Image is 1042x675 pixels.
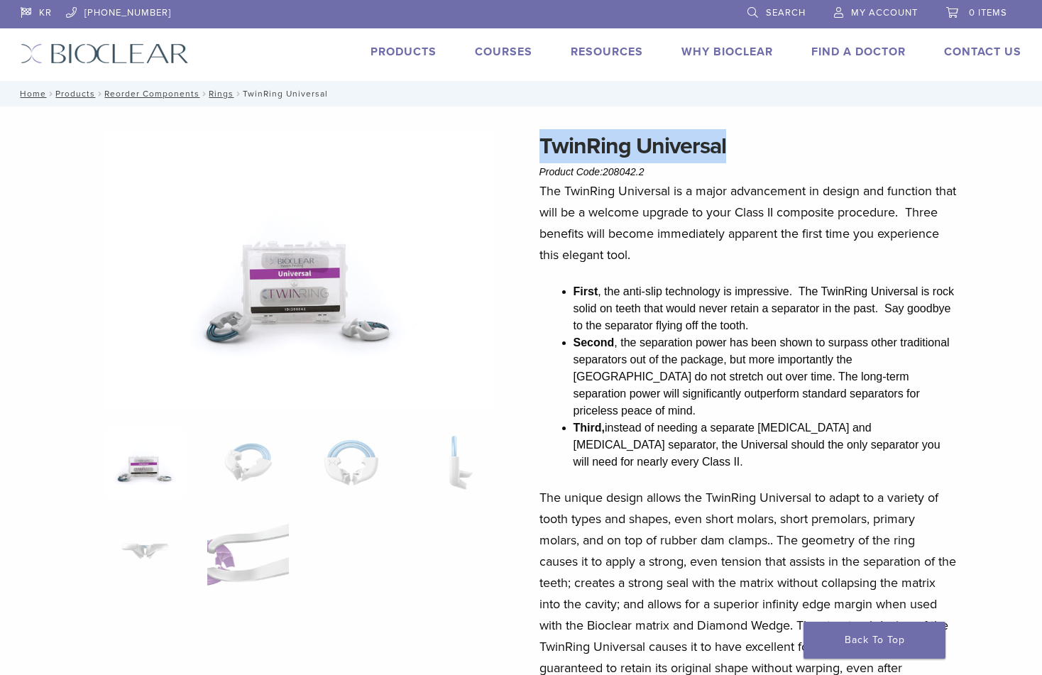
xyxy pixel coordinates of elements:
[21,43,189,64] img: Bioclear
[199,90,209,97] span: /
[46,90,55,97] span: /
[574,336,615,349] strong: Second
[104,516,186,587] img: TwinRing Universal - Image 5
[571,45,643,59] a: Resources
[574,283,957,334] li: , the anti-slip technology is impressive. The TwinRing Universal is rock solid on teeth that woul...
[207,427,289,498] img: TwinRing Universal - Image 2
[310,427,392,498] img: TwinRing Universal - Image 3
[804,622,945,659] a: Back To Top
[209,89,234,99] a: Rings
[574,334,957,419] li: , the separation power has been shown to surpass other traditional separators out of the package,...
[603,166,644,177] span: 208042.2
[766,7,806,18] span: Search
[574,285,598,297] strong: First
[104,89,199,99] a: Reorder Components
[574,422,605,434] strong: Third,
[207,516,289,587] img: TwinRing Universal - Image 6
[234,90,243,97] span: /
[969,7,1007,18] span: 0 items
[539,129,957,163] h1: TwinRing Universal
[851,7,918,18] span: My Account
[10,81,1032,106] nav: TwinRing Universal
[539,180,957,265] p: The TwinRing Universal is a major advancement in design and function that will be a welcome upgra...
[944,45,1021,59] a: Contact Us
[574,419,957,471] li: instead of needing a separate [MEDICAL_DATA] and [MEDICAL_DATA] separator, the Universal should t...
[95,90,104,97] span: /
[539,166,645,177] span: Product Code:
[16,89,46,99] a: Home
[371,45,437,59] a: Products
[104,129,496,409] img: 208042.2
[681,45,773,59] a: Why Bioclear
[475,45,532,59] a: Courses
[55,89,95,99] a: Products
[104,427,186,498] img: 208042.2-324x324.png
[811,45,906,59] a: Find A Doctor
[414,427,495,498] img: TwinRing Universal - Image 4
